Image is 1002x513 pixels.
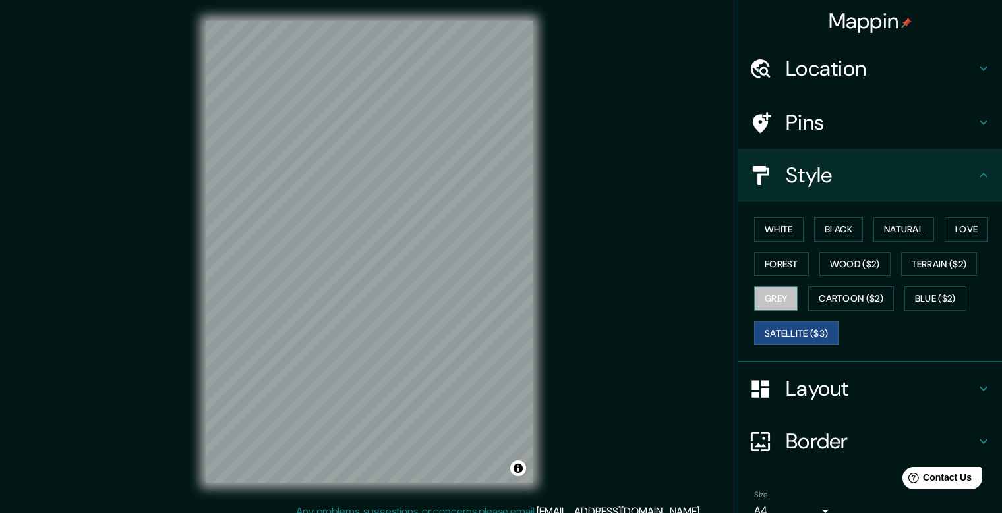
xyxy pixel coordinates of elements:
button: Love [945,217,988,242]
div: Style [738,149,1002,202]
button: Wood ($2) [819,252,891,277]
label: Size [754,489,768,500]
div: Layout [738,362,1002,415]
h4: Border [786,428,976,454]
button: Forest [754,252,809,277]
button: Blue ($2) [904,286,966,311]
h4: Mappin [829,8,912,34]
h4: Pins [786,109,976,136]
button: Black [814,217,864,242]
div: Pins [738,96,1002,149]
h4: Layout [786,375,976,402]
canvas: Map [206,21,533,483]
button: White [754,217,804,242]
button: Toggle attribution [510,460,526,476]
div: Border [738,415,1002,468]
button: Terrain ($2) [901,252,978,277]
button: Natural [873,217,934,242]
iframe: Help widget launcher [885,462,987,499]
div: Location [738,42,1002,95]
button: Satellite ($3) [754,321,839,346]
img: pin-icon.png [901,18,912,28]
h4: Location [786,55,976,82]
button: Grey [754,286,798,311]
h4: Style [786,162,976,188]
button: Cartoon ($2) [808,286,894,311]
